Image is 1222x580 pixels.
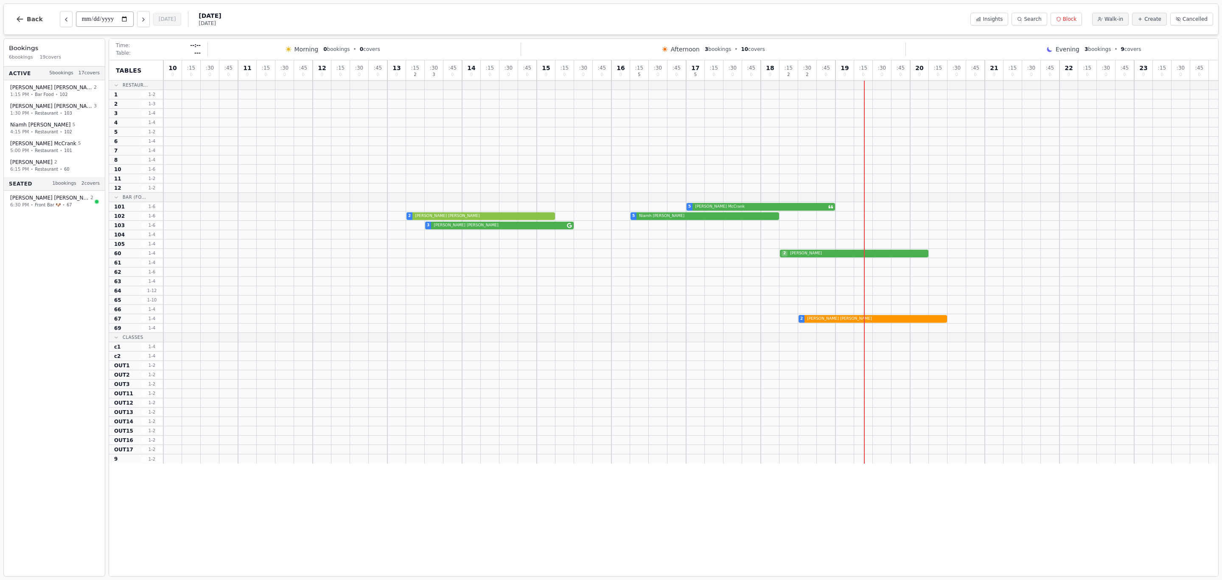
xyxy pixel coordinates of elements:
span: 0 [488,73,491,77]
span: : 45 [1195,65,1203,70]
span: 1 - 2 [142,409,162,415]
svg: Customer message [828,204,833,209]
span: 21 [990,65,998,71]
span: 5 [114,129,118,135]
span: [DATE] [199,11,221,20]
span: : 30 [355,65,363,70]
span: 1 - 4 [142,315,162,322]
span: bookings [705,46,731,53]
span: • [31,166,33,172]
span: [PERSON_NAME] [PERSON_NAME] [432,222,566,228]
span: : 45 [747,65,755,70]
span: OUT14 [114,418,133,425]
span: --- [194,50,201,56]
span: • [60,110,62,116]
span: Insights [983,16,1003,23]
span: : 30 [206,65,214,70]
span: 10 [168,65,177,71]
span: 66 [114,306,121,313]
span: 0 [993,73,995,77]
span: 0 [360,46,363,52]
span: 0 [619,73,622,77]
span: 0 [1123,73,1126,77]
span: : 30 [280,65,289,70]
span: 65 [114,297,121,304]
span: 1:15 PM [10,91,29,98]
span: : 45 [1046,65,1054,70]
span: 0 [1160,73,1163,77]
span: 0 [323,46,327,52]
span: 10 [114,166,121,173]
span: OUT3 [114,381,129,388]
span: 0 [880,73,883,77]
span: : 30 [579,65,587,70]
span: : 15 [1009,65,1017,70]
span: 16 [617,65,625,71]
span: OUT11 [114,390,133,397]
span: Restaurant [35,147,58,154]
span: • [56,91,58,98]
span: 3 [1085,46,1088,52]
span: 1 - 2 [142,91,162,98]
span: 1 - 4 [142,306,162,313]
span: 9 [1121,46,1124,52]
button: Niamh [PERSON_NAME]54:15 PM•Restaurant•102 [6,118,103,138]
span: • [1114,46,1117,53]
span: 17 covers [78,70,100,77]
span: 0 [582,73,584,77]
span: 0 [264,73,267,77]
span: 2 covers [81,180,100,187]
span: 20 [915,65,923,71]
span: : 45 [224,65,233,70]
span: 1 bookings [52,180,76,187]
span: 0 [526,73,528,77]
span: 1 - 2 [142,362,162,369]
span: [PERSON_NAME] [10,159,53,166]
span: • [31,202,33,208]
span: 14 [467,65,475,71]
span: 2 [114,101,118,107]
span: OUT12 [114,400,133,406]
span: Walk-in [1104,16,1123,23]
span: 0 [656,73,659,77]
span: 1 - 4 [142,241,162,247]
span: Morning [294,45,319,53]
span: 101 [64,147,72,154]
span: c2 [114,353,121,360]
span: 1 - 3 [142,101,162,107]
span: 11 [114,175,121,182]
span: 0 [824,73,827,77]
span: • [60,147,62,154]
span: 7 [114,147,118,154]
span: 11 [243,65,251,71]
span: 105 [114,241,125,248]
button: Create [1132,13,1167,25]
span: 6:15 PM [10,166,29,173]
span: 5 [78,140,81,147]
span: 0 [339,73,342,77]
span: Classes [123,334,143,341]
span: 0 [470,73,473,77]
span: • [734,46,737,53]
span: 6:30 PM [10,201,29,208]
span: : 15 [1083,65,1091,70]
span: 102 [64,129,72,135]
span: 12 [114,185,121,191]
span: Restaurant [35,166,58,172]
span: 0 [321,73,323,77]
span: 1 - 2 [142,390,162,397]
span: [DATE] [199,20,221,27]
span: OUT16 [114,437,133,444]
span: Bar (Fo... [123,194,146,200]
span: 0 [974,73,976,77]
span: : 30 [1177,65,1185,70]
span: Bar Food [35,91,53,98]
span: 60 [64,166,70,172]
span: 0 [862,73,864,77]
span: • [31,129,33,135]
span: 0 [563,73,566,77]
span: 67 [114,315,121,322]
span: 15 [542,65,550,71]
span: 0 [731,73,734,77]
span: 2 [414,73,416,77]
